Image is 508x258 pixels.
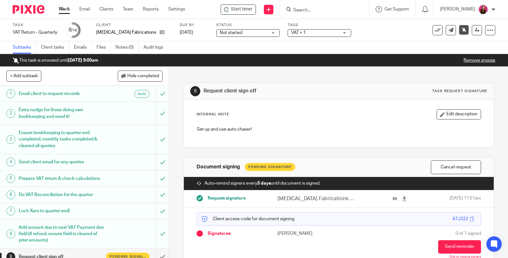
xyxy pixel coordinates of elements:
[19,157,106,167] h1: Send client email for any queries
[13,57,98,64] p: This task is snoozed until
[118,71,163,81] button: Hide completed
[440,6,475,12] p: [PERSON_NAME]
[197,112,229,117] p: Internal Note
[452,216,468,222] div: A7J322
[6,158,15,166] div: 4
[220,31,242,35] span: Not started
[216,23,280,28] label: Status
[277,230,339,237] p: [PERSON_NAME]
[144,41,168,54] a: Audit logs
[202,216,294,222] p: Client access code for document signing
[19,89,106,98] h1: Email client to request records
[19,223,106,245] h1: Add amount due to next VAT Payment due field (if refund, ensure field is cleared of prior amounts)
[74,41,92,54] a: Emails
[19,174,106,183] h1: Prepare VAT return & check calculations
[257,181,271,186] strong: 3 days
[437,109,481,119] button: Edit description
[59,6,70,12] a: Work
[293,8,350,13] input: Search
[204,180,320,187] span: Auto-remind signers every until document is signed.
[71,29,77,32] small: /16
[197,164,240,170] h1: Document signing
[197,126,481,132] p: Set up and use auto chaser!
[456,230,481,237] span: 0 of 1 signed
[6,135,15,144] div: 3
[79,6,90,12] a: Email
[6,71,41,81] button: + Add subtask
[13,41,36,54] a: Subtasks
[19,105,106,121] h1: Extra nudge for those doing own bookkeeping and need it!
[6,207,15,215] div: 7
[288,23,351,28] label: Tags
[450,195,481,202] span: [DATE] 11:51am
[190,86,200,96] div: 9
[438,240,481,254] button: Send reminder
[116,41,139,54] a: Notes (0)
[19,128,106,151] h1: Ensure bookkeeping to quarter end completed, monthly tasks completed & cleared all queries
[41,41,69,54] a: Client tasks
[432,89,487,94] div: Task request signature
[6,174,15,183] div: 5
[123,6,133,12] a: Team
[384,7,409,11] span: Get Support
[143,6,159,12] a: Reports
[204,88,352,94] h1: Request client sign off
[431,160,481,174] button: Cancel request
[245,163,295,171] div: Pending Signature
[6,229,15,238] div: 8
[13,23,57,28] label: Task
[208,230,231,237] span: Signatures
[478,4,488,15] img: 21.png
[19,206,106,216] h1: Lock Xero to quarter end!
[19,190,106,200] h1: Do VAT Reconciliation for the quarter
[464,58,495,63] a: Remove snooze
[134,90,150,98] div: Auto
[6,89,15,98] div: 1
[221,4,256,15] div: MRI Fabrications Ltd - VAT Return - Quarterly
[96,23,172,28] label: Client
[13,29,57,36] div: VAT Return - Quarterly
[97,41,111,54] a: Files
[99,6,113,12] a: Clients
[6,190,15,199] div: 6
[168,6,185,12] a: Settings
[208,195,246,201] span: Request signature
[69,26,77,34] div: 8
[277,195,355,202] p: [MEDICAL_DATA] Fabrications Ltd - VAT Return.pdf
[96,29,157,36] p: [MEDICAL_DATA] Fabrications Ltd
[13,5,44,14] img: Pixie
[180,23,208,28] label: Due by
[68,58,98,63] b: [DATE] 9:00am
[231,6,252,13] span: Start timer
[127,74,159,79] span: Hide completed
[6,109,15,118] div: 2
[180,30,193,35] span: [DATE]
[291,31,306,35] span: VAT + 1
